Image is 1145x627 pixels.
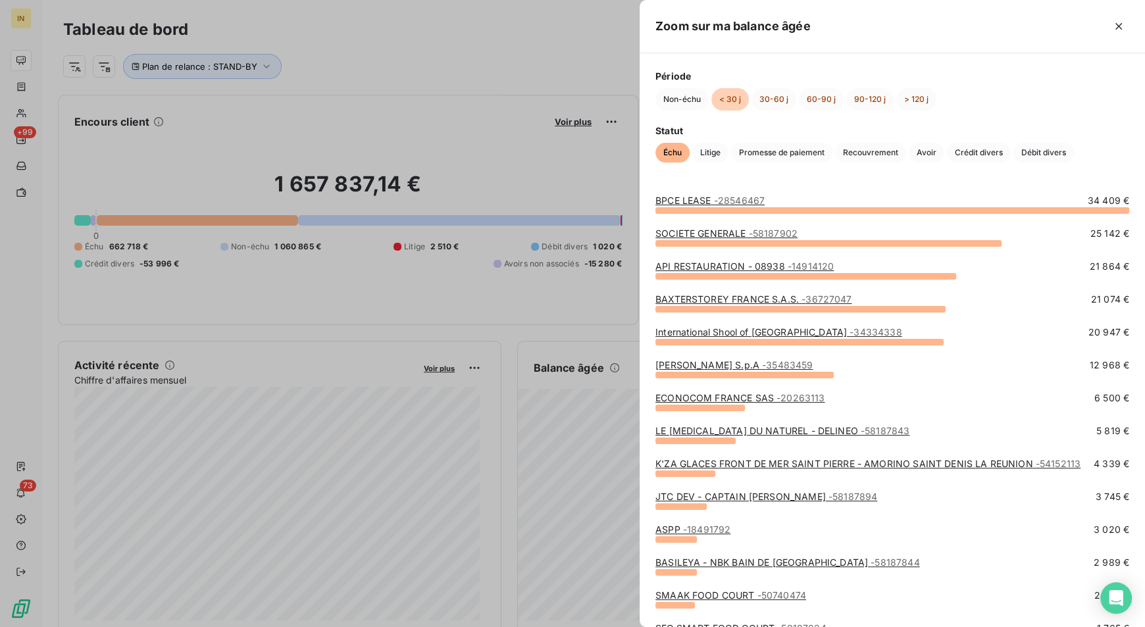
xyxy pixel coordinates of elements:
[655,491,877,502] a: JTC DEV - CAPTAIN [PERSON_NAME]
[1013,143,1074,163] button: Débit divers
[762,359,813,370] span: - 35483459
[1094,523,1129,536] span: 3 020 €
[655,326,902,338] a: International Shool of [GEOGRAPHIC_DATA]
[1096,490,1129,503] span: 3 745 €
[655,557,920,568] a: BASILEYA - NBK BAIN DE [GEOGRAPHIC_DATA]
[731,143,832,163] button: Promesse de paiement
[909,143,944,163] button: Avoir
[1100,582,1132,614] div: Open Intercom Messenger
[655,17,811,36] h5: Zoom sur ma balance âgée
[896,88,936,111] button: > 120 j
[850,326,902,338] span: - 34334338
[655,293,852,305] a: BAXTERSTOREY FRANCE S.A.S.
[655,392,825,403] a: ECONOCOM FRANCE SAS
[683,524,730,535] span: - 18491792
[1090,359,1129,372] span: 12 968 €
[751,88,796,111] button: 30-60 j
[799,88,844,111] button: 60-90 j
[655,228,798,239] a: SOCIETE GENERALE
[655,143,690,163] button: Échu
[846,88,894,111] button: 90-120 j
[757,589,806,601] span: - 50740474
[788,261,834,272] span: - 14914120
[1091,293,1129,306] span: 21 074 €
[655,359,813,370] a: [PERSON_NAME] S.p.A
[835,143,906,163] button: Recouvrement
[861,425,909,436] span: - 58187843
[801,293,852,305] span: - 36727047
[655,88,709,111] button: Non-échu
[1096,424,1129,438] span: 5 819 €
[749,228,798,239] span: - 58187902
[711,88,749,111] button: < 30 j
[655,195,765,206] a: BPCE LEASE
[1090,260,1129,273] span: 21 864 €
[655,124,1129,138] span: Statut
[1088,194,1129,207] span: 34 409 €
[692,143,728,163] button: Litige
[1094,391,1129,405] span: 6 500 €
[655,524,730,535] a: ASPP
[1094,556,1129,569] span: 2 989 €
[655,261,834,272] a: API RESTAURATION - 08938
[1094,457,1129,470] span: 4 339 €
[776,392,825,403] span: - 20263113
[655,69,1129,83] span: Période
[655,458,1081,469] a: K'ZA GLACES FRONT DE MER SAINT PIERRE - AMORINO SAINT DENIS LA REUNION
[1090,227,1129,240] span: 25 142 €
[871,557,919,568] span: - 58187844
[1094,589,1129,602] span: 2 879 €
[828,491,877,502] span: - 58187894
[1036,458,1081,469] span: - 54152113
[655,425,909,436] a: LE [MEDICAL_DATA] DU NATUREL - DELINEO
[1088,326,1129,339] span: 20 947 €
[714,195,765,206] span: - 28546467
[655,589,806,601] a: SMAAK FOOD COURT
[947,143,1011,163] button: Crédit divers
